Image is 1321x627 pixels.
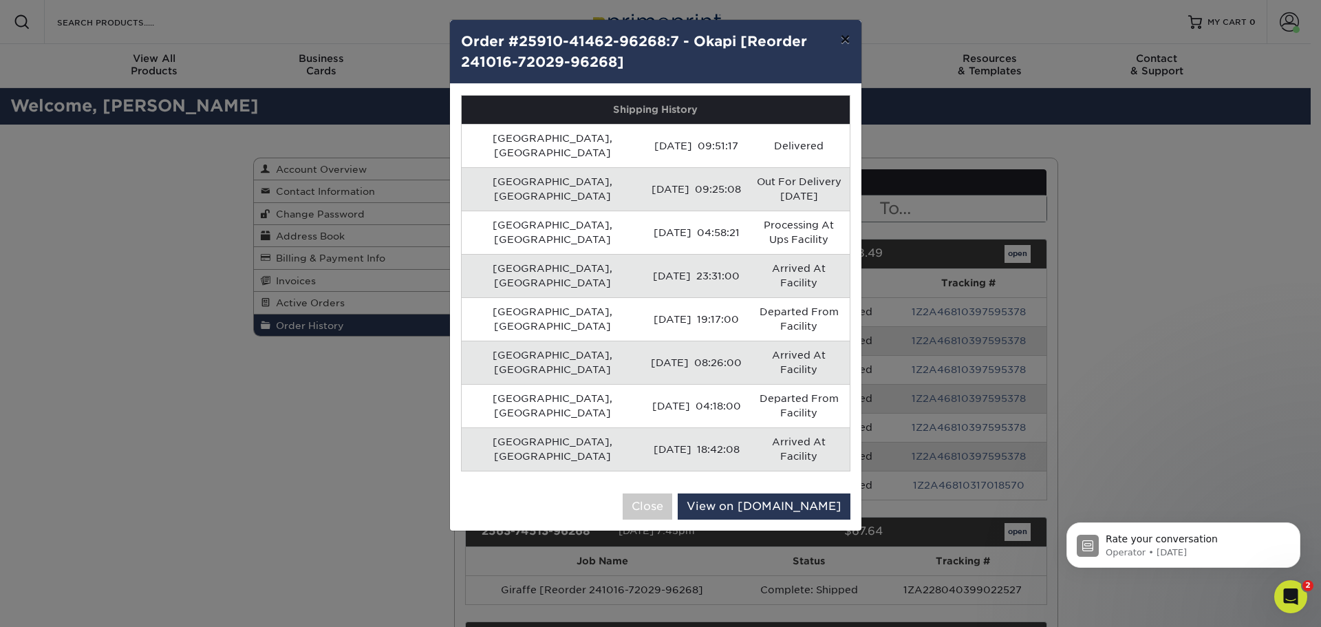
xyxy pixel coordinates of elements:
[829,20,861,59] button: ×
[749,341,849,384] td: Arrived At Facility
[749,124,849,167] td: Delivered
[644,297,749,341] td: [DATE] 19:17:00
[1046,493,1321,590] iframe: Intercom notifications message
[462,384,645,427] td: [GEOGRAPHIC_DATA], [GEOGRAPHIC_DATA]
[462,254,645,297] td: [GEOGRAPHIC_DATA], [GEOGRAPHIC_DATA]
[462,341,645,384] td: [GEOGRAPHIC_DATA], [GEOGRAPHIC_DATA]
[644,124,749,167] td: [DATE] 09:51:17
[749,211,849,254] td: Processing At Ups Facility
[623,493,672,520] button: Close
[462,211,645,254] td: [GEOGRAPHIC_DATA], [GEOGRAPHIC_DATA]
[644,211,749,254] td: [DATE] 04:58:21
[462,124,645,167] td: [GEOGRAPHIC_DATA], [GEOGRAPHIC_DATA]
[462,167,645,211] td: [GEOGRAPHIC_DATA], [GEOGRAPHIC_DATA]
[644,167,749,211] td: [DATE] 09:25:08
[749,297,849,341] td: Departed From Facility
[644,427,749,471] td: [DATE] 18:42:08
[644,384,749,427] td: [DATE] 04:18:00
[678,493,850,520] a: View on [DOMAIN_NAME]
[462,297,645,341] td: [GEOGRAPHIC_DATA], [GEOGRAPHIC_DATA]
[1274,580,1307,613] iframe: Intercom live chat
[749,254,849,297] td: Arrived At Facility
[644,254,749,297] td: [DATE] 23:31:00
[461,31,850,72] h4: Order #25910-41462-96268:7 - Okapi [Reorder 241016-72029-96268]
[749,427,849,471] td: Arrived At Facility
[749,384,849,427] td: Departed From Facility
[462,96,850,124] th: Shipping History
[462,427,645,471] td: [GEOGRAPHIC_DATA], [GEOGRAPHIC_DATA]
[749,167,849,211] td: Out For Delivery [DATE]
[1302,580,1313,591] span: 2
[644,341,749,384] td: [DATE] 08:26:00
